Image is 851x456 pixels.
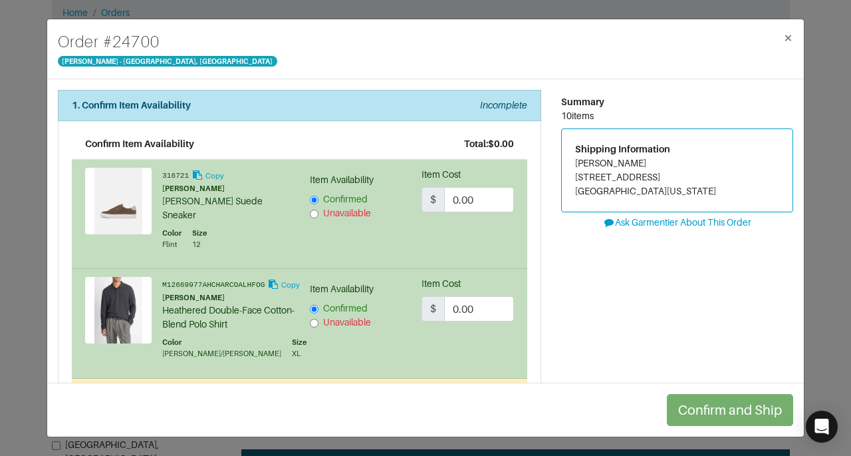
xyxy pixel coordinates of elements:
[561,212,793,233] button: Ask Garmentier About This Order
[162,292,306,304] div: [PERSON_NAME]
[310,305,318,314] input: Confirmed
[292,337,306,348] div: Size
[85,277,152,343] img: Product
[192,239,207,250] div: 12
[72,100,191,111] strong: 1. Confirm Item Availability
[205,172,224,180] small: Copy
[162,239,182,250] div: Flint
[783,29,793,47] span: ×
[806,411,838,443] div: Open Intercom Messenger
[162,172,189,180] small: 316721
[162,304,306,332] div: Heathered Double-Face Cotton-Blend Polo Shirt
[323,317,371,328] span: Unavailable
[85,137,194,151] div: Confirm Item Availability
[310,282,374,296] label: Item Availability
[422,168,461,182] label: Item Cost
[281,281,300,289] small: Copy
[162,348,281,359] div: [PERSON_NAME]/[PERSON_NAME]
[323,303,368,314] span: Confirmed
[422,187,445,212] span: $
[561,95,793,109] div: Summary
[310,196,318,204] input: Confirmed
[292,348,306,359] div: XL
[575,156,779,198] address: [PERSON_NAME] [STREET_ADDRESS] [GEOGRAPHIC_DATA][US_STATE]
[667,394,793,426] button: Confirm and Ship
[192,228,207,239] div: Size
[773,19,804,57] button: Close
[323,194,368,204] span: Confirmed
[162,194,290,222] div: [PERSON_NAME] Suede Sneaker
[85,168,152,234] img: Product
[323,208,371,218] span: Unavailable
[162,337,281,348] div: Color
[162,183,290,194] div: [PERSON_NAME]
[310,210,318,218] input: Unavailable
[162,282,265,290] small: M12669977AHCHARCOALHFOG
[561,109,793,123] div: 10 items
[480,100,527,111] em: Incomplete
[310,319,318,328] input: Unavailable
[58,56,277,67] span: [PERSON_NAME] - [GEOGRAPHIC_DATA], [GEOGRAPHIC_DATA]
[162,228,182,239] div: Color
[58,30,277,54] h4: Order # 24700
[422,296,445,322] span: $
[575,144,670,154] span: Shipping Information
[310,173,374,187] label: Item Availability
[464,137,514,151] div: Total: $0.00
[267,277,301,292] button: Copy
[191,168,225,183] button: Copy
[422,277,461,291] label: Item Cost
